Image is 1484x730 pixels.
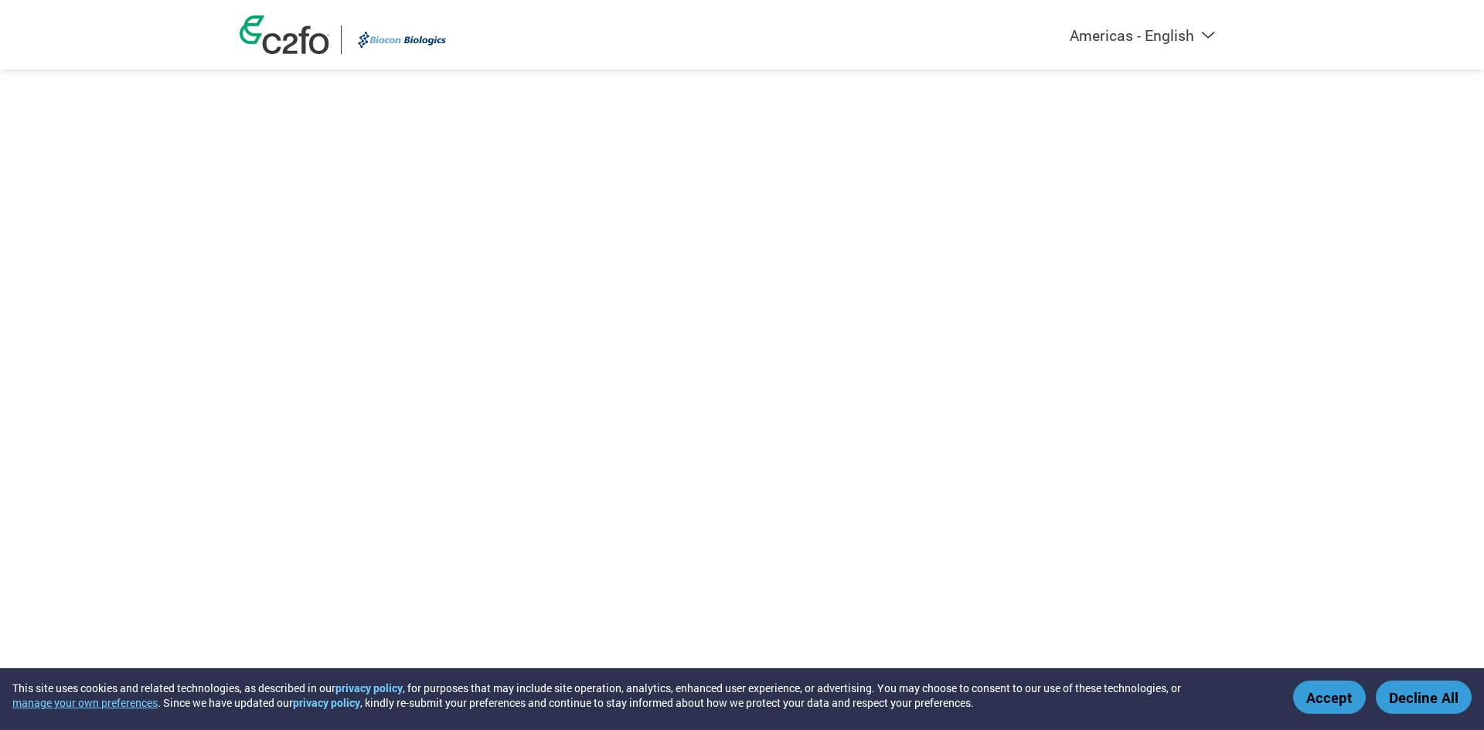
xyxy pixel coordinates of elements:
[353,25,451,54] img: Biocon Biologics
[1376,681,1472,714] button: Decline All
[293,695,360,710] a: privacy policy
[240,15,329,54] img: c2fo logo
[1293,681,1366,714] button: Accept
[12,681,1271,710] div: This site uses cookies and related technologies, as described in our , for purposes that may incl...
[12,695,158,710] button: manage your own preferences
[335,681,403,695] a: privacy policy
